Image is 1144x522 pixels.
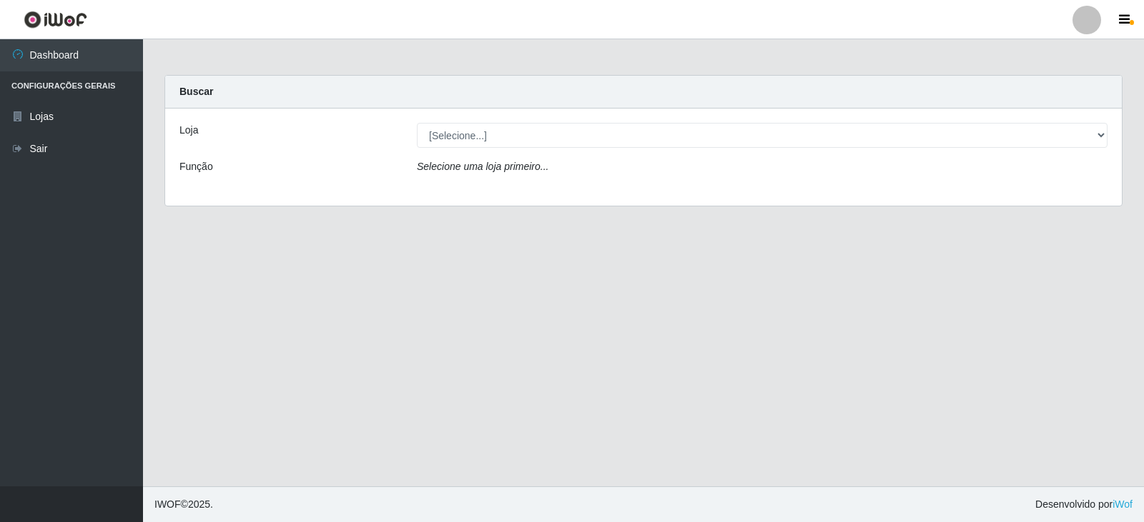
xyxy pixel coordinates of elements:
[24,11,87,29] img: CoreUI Logo
[179,159,213,174] label: Função
[1113,498,1133,510] a: iWof
[179,123,198,138] label: Loja
[154,498,181,510] span: IWOF
[154,497,213,512] span: © 2025 .
[1035,497,1133,512] span: Desenvolvido por
[179,86,213,97] strong: Buscar
[417,161,548,172] i: Selecione uma loja primeiro...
